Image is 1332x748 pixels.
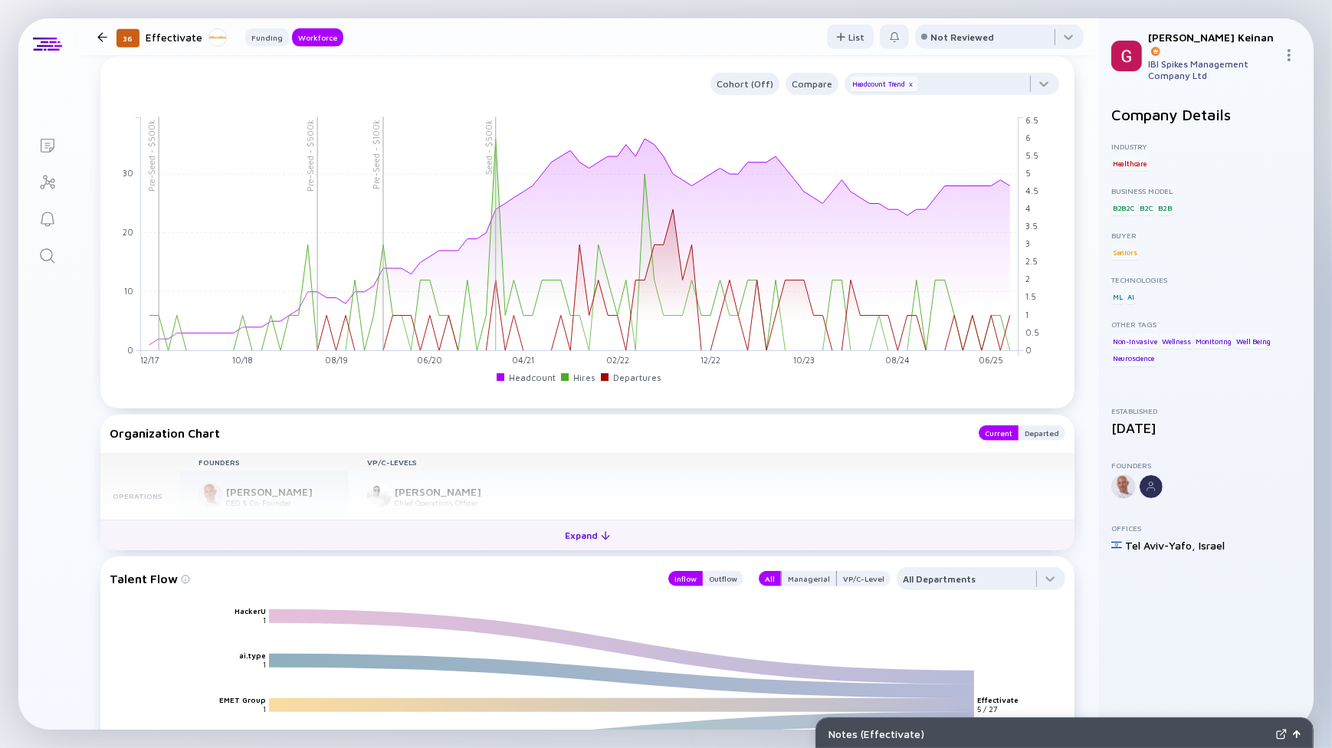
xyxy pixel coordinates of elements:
[1111,200,1137,215] div: B2B2C
[1111,420,1301,436] div: [DATE]
[1194,333,1233,349] div: Monitoring
[263,616,266,625] text: 1
[239,651,266,661] text: ai.type
[116,29,139,48] div: 36
[123,169,134,179] tspan: 30
[1025,204,1031,214] tspan: 4
[1125,539,1196,552] div: Tel Aviv-Yafo ,
[1111,275,1301,284] div: Technologies
[123,228,134,238] tspan: 20
[292,28,343,47] button: Workforce
[930,31,994,43] div: Not Reviewed
[1293,730,1301,738] img: Open Notes
[851,77,917,92] div: Headcount Trend
[512,356,534,366] tspan: 04/21
[668,571,703,586] button: Inflow
[1111,142,1301,151] div: Industry
[1025,239,1030,249] tspan: 3
[759,571,781,586] button: All
[1111,461,1301,470] div: Founders
[1111,289,1124,304] div: ML
[1111,523,1301,533] div: Offices
[606,356,629,366] tspan: 02/22
[977,705,998,714] text: 5 / 27
[1148,58,1277,81] div: IBI Spikes Management Company Ltd
[827,25,874,49] button: List
[710,73,779,95] button: Cohort (Off)
[1156,200,1173,215] div: B2B
[110,567,653,590] div: Talent Flow
[125,286,134,296] tspan: 10
[710,75,779,93] div: Cohort (Off)
[1126,289,1136,304] div: AI
[232,356,253,366] tspan: 10/18
[786,73,838,95] button: Compare
[1199,539,1225,552] div: Israel
[1025,327,1039,337] tspan: 0.5
[325,356,348,366] tspan: 08/19
[1025,257,1038,267] tspan: 2.5
[1025,169,1031,179] tspan: 5
[1276,729,1287,740] img: Expand Notes
[1019,425,1065,441] button: Departed
[1139,200,1155,215] div: B2C
[1148,31,1277,57] div: [PERSON_NAME] Keinan
[110,425,963,441] div: Organization Chart
[907,80,916,89] div: x
[18,126,76,162] a: Lists
[1025,115,1038,125] tspan: 6.5
[235,607,266,616] text: HackerU
[140,356,159,366] tspan: 12/17
[128,345,134,355] tspan: 0
[1111,540,1122,550] img: Israel Flag
[793,356,815,366] tspan: 10/23
[1111,333,1159,349] div: Non-Invasive
[100,520,1074,550] button: Expand
[828,727,1270,740] div: Notes ( Effectivate )
[1283,49,1295,61] img: Menu
[1111,231,1301,240] div: Buyer
[782,571,836,586] div: Managerial
[18,199,76,236] a: Reminders
[1111,106,1301,123] h2: Company Details
[18,236,76,273] a: Search
[1025,221,1038,231] tspan: 3.5
[263,705,266,714] text: 1
[263,661,266,670] text: 1
[1111,244,1139,260] div: Seniors
[1111,406,1301,415] div: Established
[703,571,743,586] button: Outflow
[245,30,289,45] div: Funding
[1111,156,1148,171] div: Healthcare
[556,523,619,547] div: Expand
[1111,41,1142,71] img: Gil Profile Picture
[885,356,910,366] tspan: 08/24
[1025,274,1030,284] tspan: 2
[1025,310,1029,320] tspan: 1
[1025,151,1038,161] tspan: 5.5
[18,162,76,199] a: Investor Map
[1111,320,1301,329] div: Other Tags
[1025,345,1032,355] tspan: 0
[245,28,289,47] button: Funding
[977,696,1019,705] text: Effectivate
[781,571,837,586] button: Managerial
[219,696,266,705] text: EMET Group
[1025,186,1038,196] tspan: 4.5
[1111,186,1301,195] div: Business Model
[979,356,1003,366] tspan: 06/25
[292,30,343,45] div: Workforce
[1025,292,1036,302] tspan: 1.5
[837,571,891,586] button: VP/C-Level
[1235,333,1272,349] div: Well Being
[146,28,227,47] div: Effectivate
[979,425,1019,441] button: Current
[1160,333,1192,349] div: Wellness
